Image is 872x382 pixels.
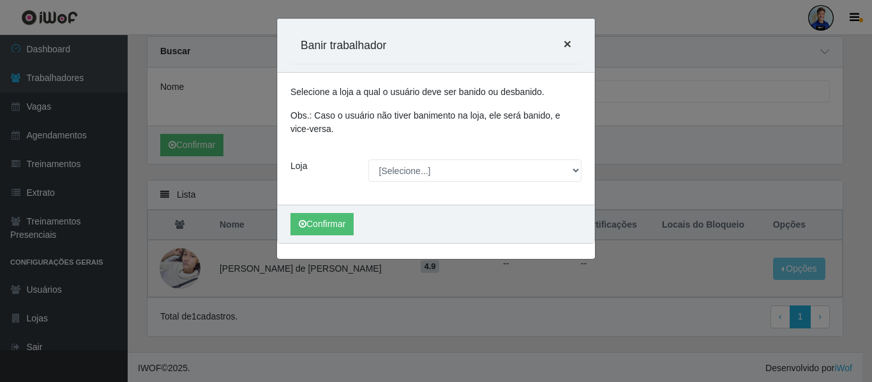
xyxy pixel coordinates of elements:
[290,159,307,173] label: Loja
[290,85,582,99] p: Selecione a loja a qual o usuário deve ser banido ou desbanido.
[290,109,582,136] p: Obs.: Caso o usuário não tiver banimento na loja, ele será banido, e vice-versa.
[290,213,354,235] button: Confirmar
[553,27,582,61] button: Close
[564,36,571,51] span: ×
[301,37,386,54] h5: Banir trabalhador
